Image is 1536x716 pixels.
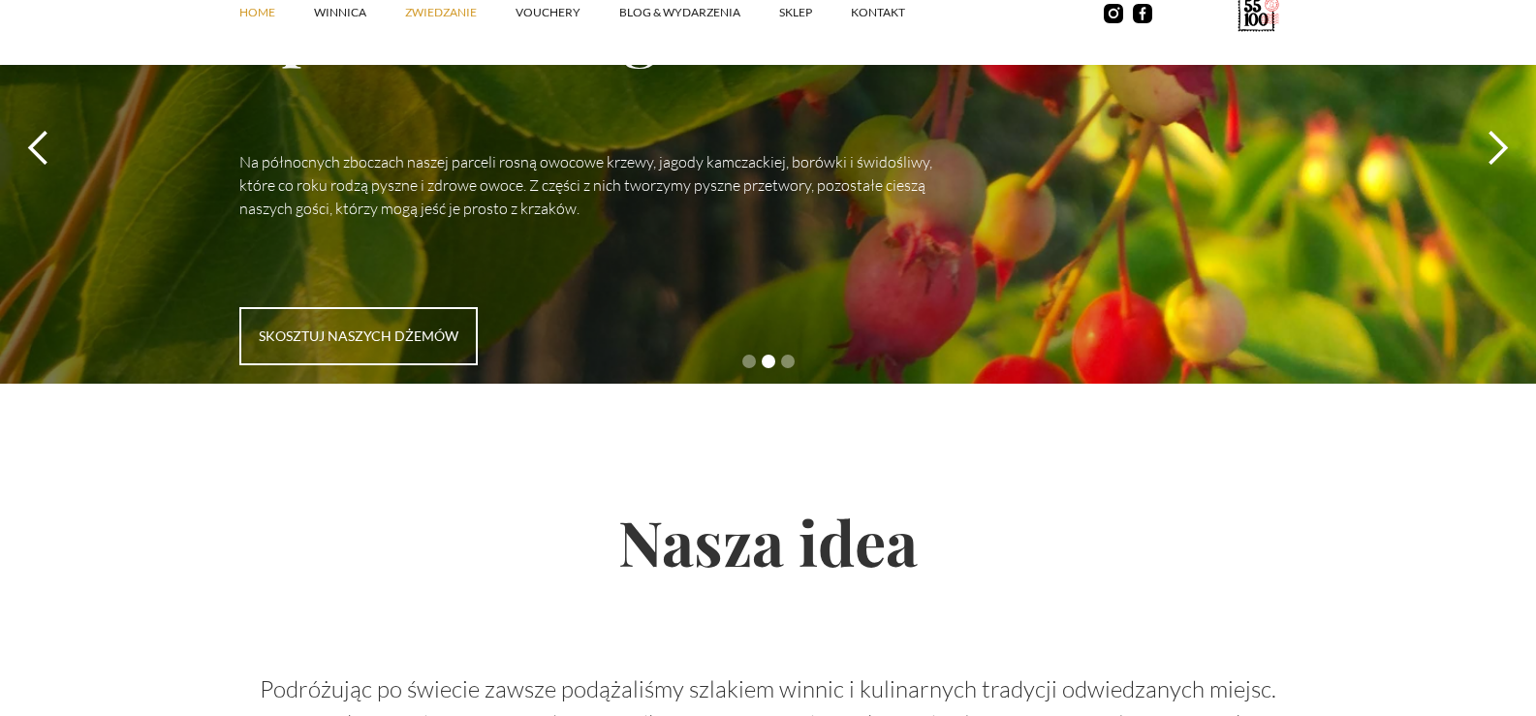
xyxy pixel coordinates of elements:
[742,355,756,368] div: Show slide 1 of 3
[618,500,918,582] strong: Nasza idea
[781,355,795,368] div: Show slide 3 of 3
[239,307,478,365] a: skosztuj naszych dżemów
[239,150,938,220] p: Na północnych zboczach naszej parceli rosną owocowe krzewy, jagody kamczackiej, borówki i świdośl...
[762,355,775,368] div: Show slide 2 of 3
